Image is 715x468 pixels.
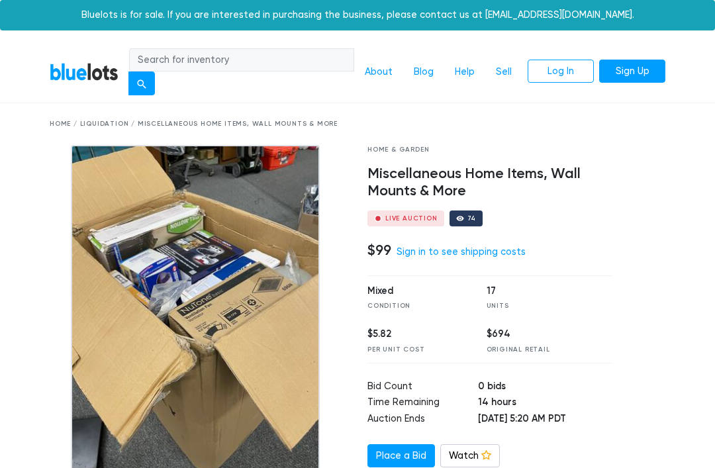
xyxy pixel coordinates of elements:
a: Log In [528,60,594,83]
div: 17 [487,284,586,299]
td: 0 bids [478,379,612,396]
a: Sign Up [599,60,665,83]
div: Home & Garden [367,145,612,155]
div: Original Retail [487,345,586,355]
a: Place a Bid [367,444,435,468]
td: [DATE] 5:20 AM PDT [478,412,612,428]
div: Mixed [367,284,467,299]
a: Blog [403,60,444,85]
div: Live Auction [385,215,438,222]
div: $694 [487,327,586,342]
div: Per Unit Cost [367,345,467,355]
h4: $99 [367,242,391,259]
a: About [354,60,403,85]
div: 74 [467,215,477,222]
td: 14 hours [478,395,612,412]
div: Condition [367,301,467,311]
div: Units [487,301,586,311]
td: Time Remaining [367,395,478,412]
a: Help [444,60,485,85]
div: $5.82 [367,327,467,342]
td: Auction Ends [367,412,478,428]
h4: Miscellaneous Home Items, Wall Mounts & More [367,165,612,200]
input: Search for inventory [129,48,354,72]
a: Sell [485,60,522,85]
div: Home / Liquidation / Miscellaneous Home Items, Wall Mounts & More [50,119,665,129]
td: Bid Count [367,379,478,396]
a: BlueLots [50,62,119,81]
a: Watch [440,444,500,468]
a: Sign in to see shipping costs [397,246,526,257]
